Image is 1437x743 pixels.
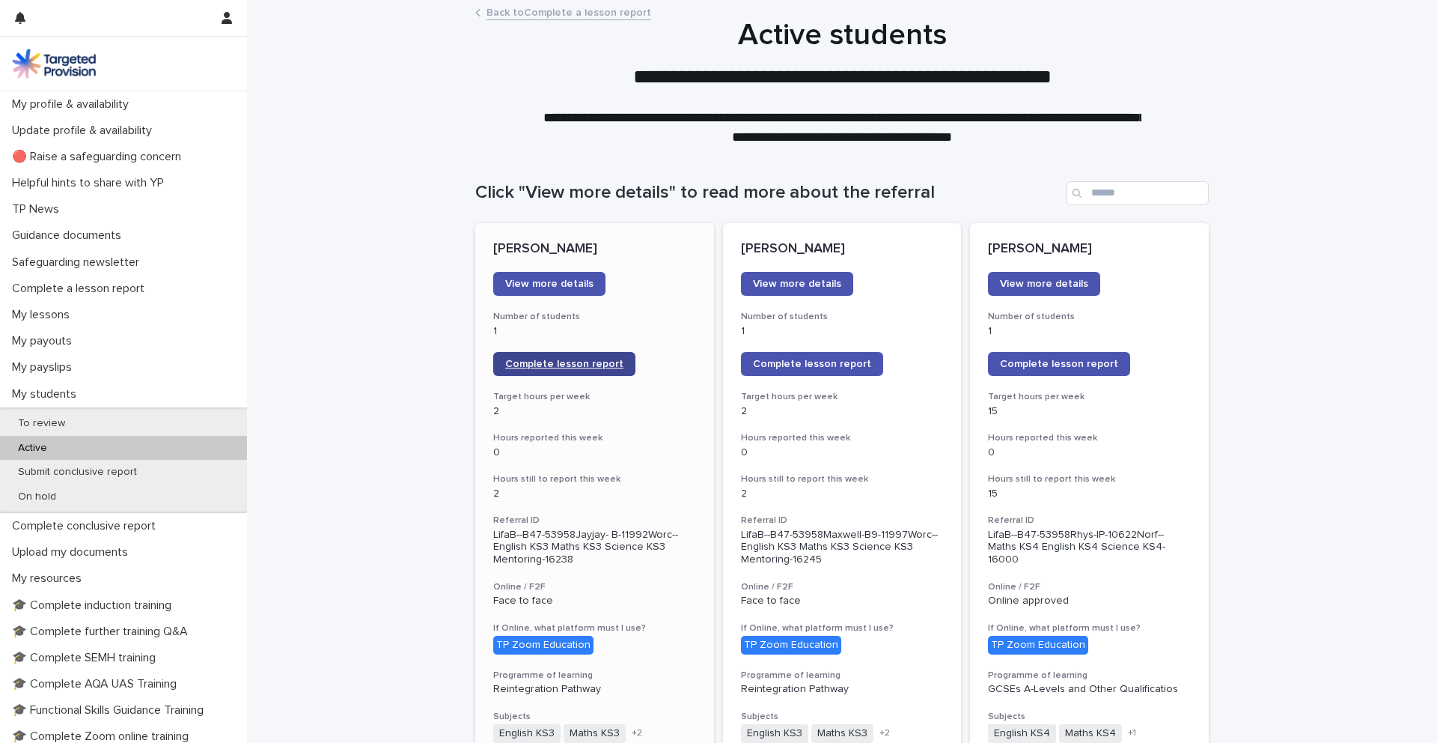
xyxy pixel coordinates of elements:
[632,729,642,738] span: + 2
[6,625,200,639] p: 🎓 Complete further training Q&A
[988,636,1088,655] div: TP Zoom Education
[493,352,635,376] a: Complete lesson report
[6,545,140,559] p: Upload my documents
[6,677,189,691] p: 🎓 Complete AQA UAS Training
[6,228,133,243] p: Guidance documents
[988,325,1191,338] p: 1
[988,683,1191,696] p: GCSEs A-Levels and Other Qualificatios
[475,17,1209,53] h1: Active students
[1000,359,1118,369] span: Complete lesson report
[6,491,68,503] p: On hold
[493,595,696,607] p: Face to face
[493,391,696,403] h3: Target hours per week
[493,311,696,323] h3: Number of students
[741,352,883,376] a: Complete lesson report
[741,391,944,403] h3: Target hours per week
[741,325,944,338] p: 1
[493,636,594,655] div: TP Zoom Education
[741,432,944,444] h3: Hours reported this week
[493,488,696,500] p: 2
[6,255,151,270] p: Safeguarding newsletter
[6,150,193,164] p: 🔴 Raise a safeguarding concern
[741,622,944,634] h3: If Online, what platform must I use?
[988,405,1191,418] p: 15
[1000,279,1088,289] span: View more details
[564,724,626,743] span: Maths KS3
[493,272,605,296] a: View more details
[741,529,944,566] p: LifaB--B47-53958Maxwell-B9-11997Worc--English KS3 Maths KS3 Science KS3 Mentoring-16245
[6,571,94,586] p: My resources
[741,581,944,593] h3: Online / F2F
[741,636,841,655] div: TP Zoom Education
[741,241,944,258] p: [PERSON_NAME]
[1128,729,1136,738] span: + 1
[988,311,1191,323] h3: Number of students
[879,729,890,738] span: + 2
[741,724,808,743] span: English KS3
[741,311,944,323] h3: Number of students
[493,622,696,634] h3: If Online, what platform must I use?
[6,308,82,322] p: My lessons
[493,405,696,418] p: 2
[493,446,696,459] p: 0
[988,352,1130,376] a: Complete lesson report
[988,473,1191,485] h3: Hours still to report this week
[988,724,1056,743] span: English KS4
[493,515,696,527] h3: Referral ID
[6,360,84,374] p: My payslips
[486,3,651,20] a: Back toComplete a lesson report
[741,595,944,607] p: Face to face
[988,272,1100,296] a: View more details
[741,515,944,527] h3: Referral ID
[741,711,944,723] h3: Subjects
[493,473,696,485] h3: Hours still to report this week
[741,446,944,459] p: 0
[741,473,944,485] h3: Hours still to report this week
[6,598,183,613] p: 🎓 Complete induction training
[6,442,59,455] p: Active
[988,391,1191,403] h3: Target hours per week
[741,670,944,682] h3: Programme of learning
[6,387,88,401] p: My students
[741,272,853,296] a: View more details
[493,683,696,696] p: Reintegration Pathway
[505,359,623,369] span: Complete lesson report
[988,488,1191,500] p: 15
[988,241,1191,258] p: [PERSON_NAME]
[741,488,944,500] p: 2
[988,622,1191,634] h3: If Online, what platform must I use?
[493,581,696,593] h3: Online / F2F
[753,359,871,369] span: Complete lesson report
[988,432,1191,444] h3: Hours reported this week
[988,446,1191,459] p: 0
[493,711,696,723] h3: Subjects
[6,282,156,296] p: Complete a lesson report
[493,529,696,566] p: LifaB--B47-53958Jayjay- B-11992Worc--English KS3 Maths KS3 Science KS3 Mentoring-16238
[988,595,1191,607] p: Online approved
[741,683,944,696] p: Reintegration Pathway
[6,176,176,190] p: Helpful hints to share with YP
[1067,181,1209,205] input: Search
[988,515,1191,527] h3: Referral ID
[988,670,1191,682] h3: Programme of learning
[6,417,77,430] p: To review
[6,703,216,718] p: 🎓 Functional Skills Guidance Training
[493,325,696,338] p: 1
[988,711,1191,723] h3: Subjects
[6,202,71,216] p: TP News
[6,466,149,479] p: Submit conclusive report
[493,670,696,682] h3: Programme of learning
[6,651,168,665] p: 🎓 Complete SEMH training
[6,124,164,138] p: Update profile & availability
[493,241,696,258] p: [PERSON_NAME]
[811,724,873,743] span: Maths KS3
[6,97,141,112] p: My profile & availability
[475,182,1061,204] h1: Click "View more details" to read more about the referral
[493,432,696,444] h3: Hours reported this week
[505,279,594,289] span: View more details
[741,405,944,418] p: 2
[1059,724,1122,743] span: Maths KS4
[988,529,1191,566] p: LifaB--B47-53958Rhys-IP-10622Norf--Maths KS4 English KS4 Science KS4-16000
[6,334,84,348] p: My payouts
